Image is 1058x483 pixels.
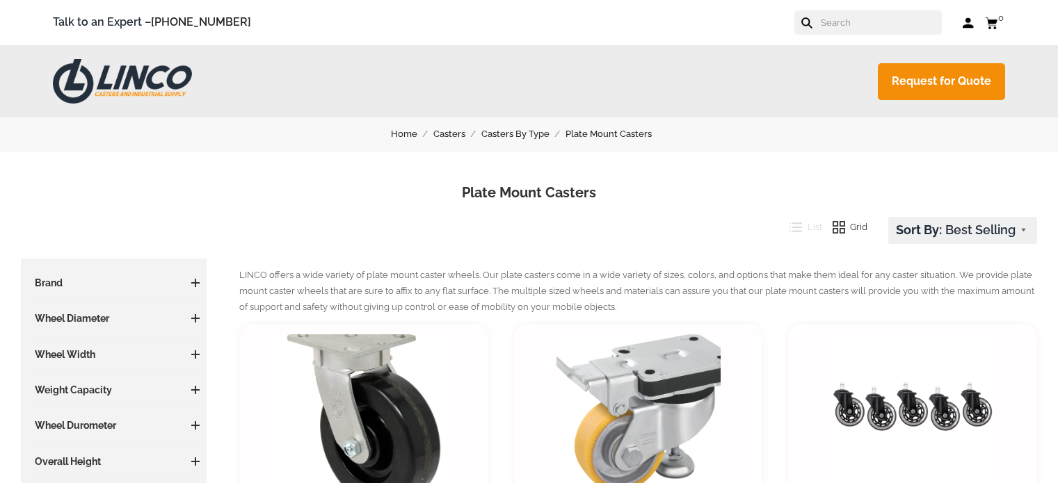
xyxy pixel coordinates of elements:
span: 0 [998,13,1004,23]
a: Log in [963,16,975,30]
h3: Overall Height [28,455,200,468]
a: Casters By Type [481,126,566,142]
h3: Wheel Durometer [28,418,200,432]
a: Casters [433,126,481,142]
p: LINCO offers a wide variety of plate mount caster wheels. Our plate casters come in a wide variet... [239,268,1037,315]
a: [PHONE_NUMBER] [151,15,251,28]
img: LINCO CASTERS & INDUSTRIAL SUPPLY [53,59,192,104]
h3: Wheel Diameter [28,311,200,325]
span: Talk to an Expert – [53,13,251,32]
h3: Brand [28,276,200,290]
a: Request for Quote [878,63,1005,100]
input: Search [819,10,942,35]
button: List [779,217,822,238]
a: Home [391,126,433,142]
h3: Weight Capacity [28,383,200,397]
a: Plate Mount Casters [566,126,668,142]
a: 0 [985,14,1005,31]
h3: Wheel Width [28,347,200,361]
button: Grid [822,217,868,238]
h1: Plate Mount Casters [21,183,1037,203]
